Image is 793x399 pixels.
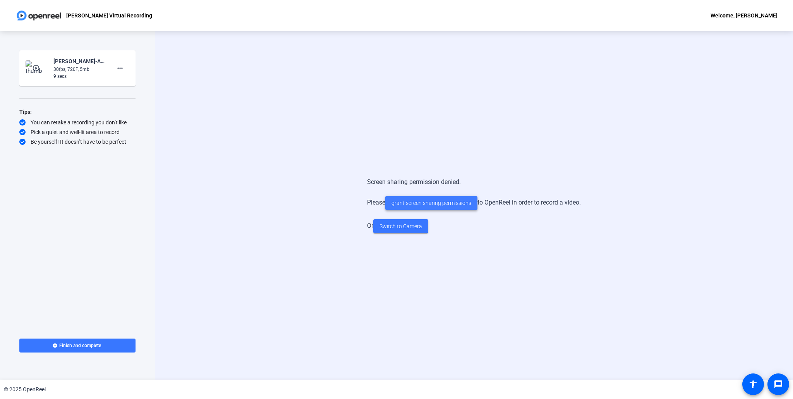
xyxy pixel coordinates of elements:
div: Pick a quiet and well-lit area to record [19,128,136,136]
div: 30fps, 720P, 5mb [53,66,105,73]
div: Screen sharing permission denied. Please to OpenReel in order to record a video. Or [367,170,581,241]
button: Finish and complete [19,339,136,353]
div: Tips: [19,107,136,117]
div: You can retake a recording you don’t like [19,119,136,126]
p: [PERSON_NAME] Virtual Recording [66,11,152,20]
button: Switch to Camera [373,219,428,233]
div: Welcome, [PERSON_NAME] [711,11,778,20]
mat-icon: message [774,380,783,389]
img: OpenReel logo [15,8,62,23]
span: grant screen sharing permissions [391,199,471,207]
div: © 2025 OpenReel [4,385,46,394]
span: Finish and complete [59,342,101,349]
div: [PERSON_NAME]-ANPL6325-[PERSON_NAME]-s Virtual Recording-1760022867202-webcam [53,57,105,66]
mat-icon: play_circle_outline [32,64,41,72]
mat-icon: accessibility [748,380,758,389]
div: Be yourself! It doesn’t have to be perfect [19,138,136,146]
img: thumb-nail [26,60,48,76]
span: Switch to Camera [379,222,422,230]
div: 9 secs [53,73,105,80]
mat-icon: more_horiz [115,64,125,73]
button: grant screen sharing permissions [385,196,477,210]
